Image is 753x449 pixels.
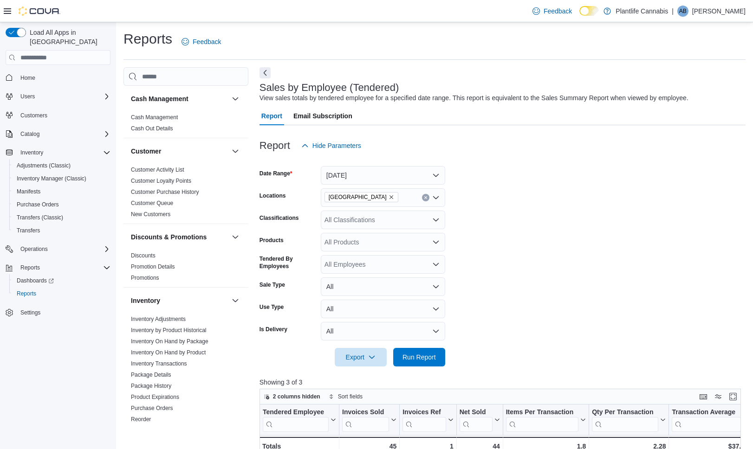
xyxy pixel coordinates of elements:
a: Inventory Transactions [131,360,187,367]
span: Adjustments (Classic) [13,160,110,171]
button: Catalog [17,128,43,140]
span: Purchase Orders [13,199,110,210]
span: Calgary - University District [325,192,398,202]
span: Dashboards [13,275,110,286]
a: Manifests [13,186,44,197]
span: Catalog [17,128,110,140]
span: Reorder [131,416,151,423]
p: Showing 3 of 3 [260,378,746,387]
div: Items Per Transaction [506,408,578,432]
a: Reports [13,288,40,299]
button: Next [260,67,271,78]
button: Cash Management [230,93,241,104]
label: Products [260,237,284,244]
div: Items Per Transaction [506,408,578,417]
span: New Customers [131,211,170,218]
button: Invoices Ref [402,408,453,432]
span: Catalog [20,130,39,138]
button: Reports [9,287,114,300]
span: Product Expirations [131,393,179,401]
button: Customers [2,109,114,122]
a: Purchase Orders [13,199,63,210]
span: Inventory On Hand by Product [131,349,206,356]
a: Adjustments (Classic) [13,160,74,171]
a: Customer Purchase History [131,189,199,195]
button: Open list of options [432,216,440,224]
div: Aaron Black [677,6,688,17]
button: All [321,277,445,296]
p: | [672,6,674,17]
a: Cash Out Details [131,125,173,132]
span: Customers [20,112,47,119]
span: Load All Apps in [GEOGRAPHIC_DATA] [26,28,110,46]
span: Settings [20,309,40,316]
div: Customer [123,164,248,224]
span: Run Report [402,353,436,362]
a: Feedback [178,32,225,51]
button: 2 columns hidden [260,391,324,402]
span: Manifests [13,186,110,197]
a: Inventory Adjustments [131,316,186,322]
a: Settings [17,307,44,318]
span: Adjustments (Classic) [17,162,71,169]
span: Hide Parameters [312,141,361,150]
button: [DATE] [321,166,445,185]
button: Inventory [131,296,228,305]
span: Customer Activity List [131,166,184,173]
label: Is Delivery [260,326,287,333]
h3: Inventory [131,296,160,305]
button: Catalog [2,128,114,141]
button: Users [2,90,114,103]
h3: Customer [131,147,161,156]
button: Reports [17,262,44,273]
button: Settings [2,306,114,319]
button: Transfers [9,224,114,237]
button: Inventory Manager (Classic) [9,172,114,185]
div: Invoices Ref [402,408,446,432]
label: Classifications [260,214,299,222]
button: Transaction Average [672,408,748,432]
a: Customers [17,110,51,121]
h3: Cash Management [131,94,188,103]
span: Transfers [17,227,40,234]
span: Sort fields [338,393,363,400]
a: Transfers [13,225,44,236]
span: Reports [13,288,110,299]
div: Qty Per Transaction [592,408,658,417]
button: Inventory [17,147,47,158]
span: Package History [131,382,171,390]
button: Sort fields [325,391,366,402]
a: Home [17,72,39,83]
label: Locations [260,192,286,199]
span: 2 columns hidden [273,393,320,400]
button: Operations [17,244,52,255]
button: Inventory [2,146,114,159]
button: Inventory [230,295,241,306]
div: View sales totals by tendered employee for a specified date range. This report is equivalent to t... [260,93,688,103]
div: Inventory [123,314,248,440]
button: Discounts & Promotions [131,232,228,242]
span: Export [340,348,381,366]
div: Invoices Sold [342,408,389,417]
button: Net Sold [459,408,500,432]
button: Export [335,348,387,366]
a: Package Details [131,372,171,378]
button: Remove Calgary - University District from selection in this group [389,194,394,200]
span: Home [17,71,110,83]
button: Customer [131,147,228,156]
span: Operations [17,244,110,255]
a: Inventory On Hand by Package [131,338,208,345]
input: Dark Mode [579,6,599,16]
a: Dashboards [13,275,58,286]
h1: Reports [123,30,172,48]
button: Open list of options [432,194,440,201]
a: Inventory by Product Historical [131,327,207,334]
span: Users [20,93,35,100]
span: Purchase Orders [131,404,173,412]
span: Inventory Transactions [131,360,187,367]
p: [PERSON_NAME] [692,6,746,17]
a: Customer Activity List [131,167,184,173]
